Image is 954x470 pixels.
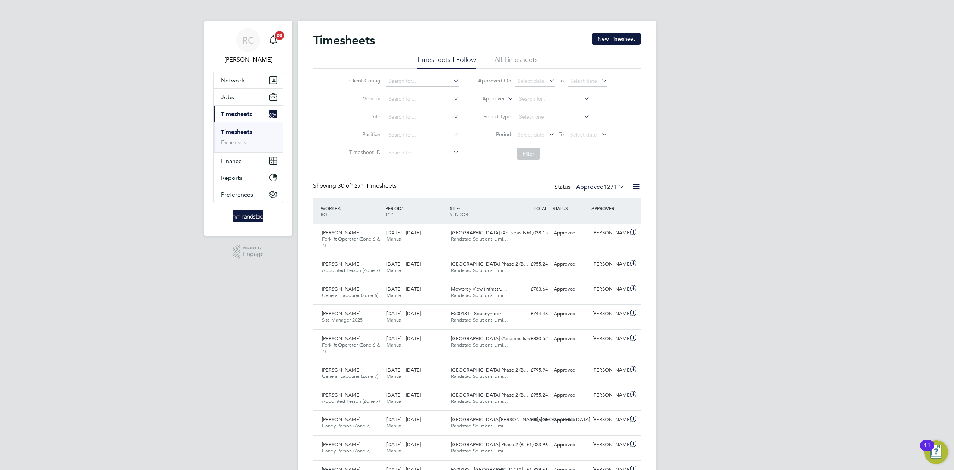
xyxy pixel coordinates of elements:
div: £955.24 [512,258,551,270]
div: WORKER [319,201,383,221]
span: [PERSON_NAME] [322,416,360,423]
span: RC [242,35,254,45]
span: 30 of [338,182,351,189]
span: Handy Person (Zone 7) [322,423,370,429]
label: Timesheet ID [347,149,380,156]
span: Site Manager 2025 [322,317,363,323]
span: [DATE] - [DATE] [386,229,421,236]
nav: Main navigation [204,21,292,236]
button: Timesheets [214,106,283,122]
label: Approved On [478,77,511,84]
span: [PERSON_NAME] [322,229,360,236]
label: Client Config [347,77,380,84]
span: [GEOGRAPHIC_DATA] Phase 2 (B… [451,367,528,373]
span: [GEOGRAPHIC_DATA] Phase 2 (B… [451,261,528,267]
div: PERIOD [383,201,448,221]
div: Timesheets [214,122,283,152]
div: £1,038.15 [512,227,551,239]
div: APPROVER [590,201,628,215]
div: Showing [313,182,398,190]
span: [DATE] - [DATE] [386,441,421,448]
div: Approved [551,389,590,401]
div: Approved [551,439,590,451]
div: £783.64 [512,283,551,295]
span: Preferences [221,191,253,198]
span: Manual [386,398,402,404]
span: Randstad Solutions Limi… [451,423,508,429]
div: Approved [551,414,590,426]
h2: Timesheets [313,33,375,48]
input: Search for... [386,94,459,104]
span: Timesheets [221,110,252,117]
button: Reports [214,169,283,186]
span: [PERSON_NAME] [322,261,360,267]
div: Approved [551,283,590,295]
div: Approved [551,364,590,376]
span: Powered by [243,245,264,251]
span: Manual [386,292,402,298]
span: Select date [518,131,544,138]
a: RC[PERSON_NAME] [213,28,283,64]
span: Select date [518,78,544,84]
span: Forklift Operator (Zone 6 & 7) [322,342,380,354]
span: TYPE [385,211,396,217]
span: [DATE] - [DATE] [386,286,421,292]
span: Engage [243,251,264,257]
span: TOTAL [534,205,547,211]
span: Mowbray View (Infrastru… [451,286,507,292]
div: £1,023.96 [512,439,551,451]
span: Randstad Solutions Limi… [451,398,508,404]
button: Open Resource Center, 11 new notifications [924,440,948,464]
span: [DATE] - [DATE] [386,261,421,267]
div: £356.16 [512,414,551,426]
span: / [340,205,341,211]
span: Jobs [221,94,234,101]
input: Search for... [386,112,459,122]
input: Search for... [386,148,459,158]
span: [PERSON_NAME] [322,392,360,398]
button: Network [214,72,283,88]
span: [DATE] - [DATE] [386,310,421,317]
div: [PERSON_NAME] [590,258,628,270]
span: 1271 Timesheets [338,182,397,189]
div: [PERSON_NAME] [590,227,628,239]
span: ROLE [321,211,332,217]
input: Search for... [517,94,590,104]
span: Handy Person (Zone 7) [322,448,370,454]
label: Approver [471,95,505,103]
span: Randstad Solutions Limi… [451,373,508,379]
span: Manual [386,317,402,323]
span: / [401,205,403,211]
span: / [459,205,460,211]
div: [PERSON_NAME] [590,364,628,376]
img: randstad-logo-retina.png [233,210,264,222]
label: Site [347,113,380,120]
a: Go to home page [213,210,283,222]
span: Appointed Person (Zone 7) [322,267,380,273]
div: £955.24 [512,389,551,401]
a: 20 [266,28,281,52]
span: Manual [386,448,402,454]
span: Randstad Solutions Limi… [451,448,508,454]
div: Approved [551,258,590,270]
span: [GEOGRAPHIC_DATA] (Agusdas Isra… [451,335,535,342]
span: Randstad Solutions Limi… [451,267,508,273]
div: [PERSON_NAME] [590,308,628,320]
div: £744.48 [512,308,551,320]
span: Forklift Operator (Zone 6 & 7) [322,236,380,248]
div: Approved [551,333,590,345]
span: [PERSON_NAME] [322,441,360,448]
button: Finance [214,153,283,169]
div: [PERSON_NAME] [590,414,628,426]
button: Jobs [214,89,283,105]
div: £830.52 [512,333,551,345]
span: 1271 [604,183,617,191]
label: Position [347,131,380,138]
div: SITE [448,201,512,221]
span: [PERSON_NAME] [322,310,360,317]
div: Approved [551,308,590,320]
div: Approved [551,227,590,239]
div: 11 [924,445,931,455]
span: Randstad Solutions Limi… [451,292,508,298]
span: Randstad Solutions Limi… [451,342,508,348]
